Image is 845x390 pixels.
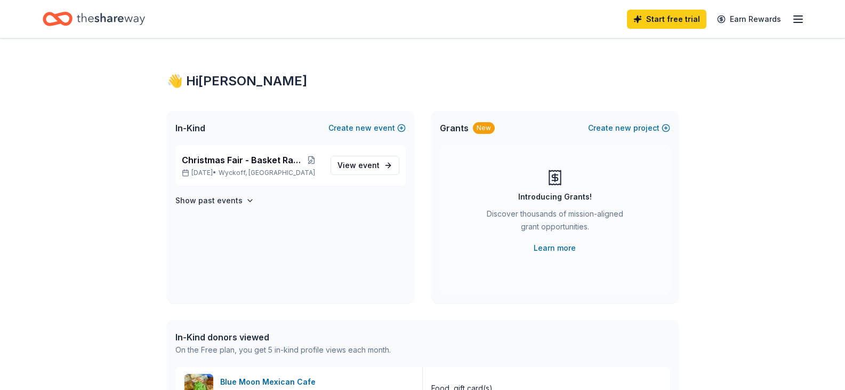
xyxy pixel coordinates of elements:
[358,161,380,170] span: event
[167,73,679,90] div: 👋 Hi [PERSON_NAME]
[328,122,406,134] button: Createnewevent
[534,242,576,254] a: Learn more
[220,376,320,388] div: Blue Moon Mexican Cafe
[182,169,322,177] p: [DATE] •
[337,159,380,172] span: View
[482,208,627,237] div: Discover thousands of mission-aligned grant opportunities.
[356,122,372,134] span: new
[711,10,787,29] a: Earn Rewards
[615,122,631,134] span: new
[175,194,254,207] button: Show past events
[331,156,399,175] a: View event
[182,154,302,166] span: Christmas Fair - Basket Raffle
[175,194,243,207] h4: Show past events
[175,331,391,344] div: In-Kind donors viewed
[440,122,469,134] span: Grants
[175,344,391,356] div: On the Free plan, you get 5 in-kind profile views each month.
[175,122,205,134] span: In-Kind
[588,122,670,134] button: Createnewproject
[219,169,315,177] span: Wyckoff, [GEOGRAPHIC_DATA]
[627,10,706,29] a: Start free trial
[473,122,495,134] div: New
[518,190,592,203] div: Introducing Grants!
[43,6,145,31] a: Home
